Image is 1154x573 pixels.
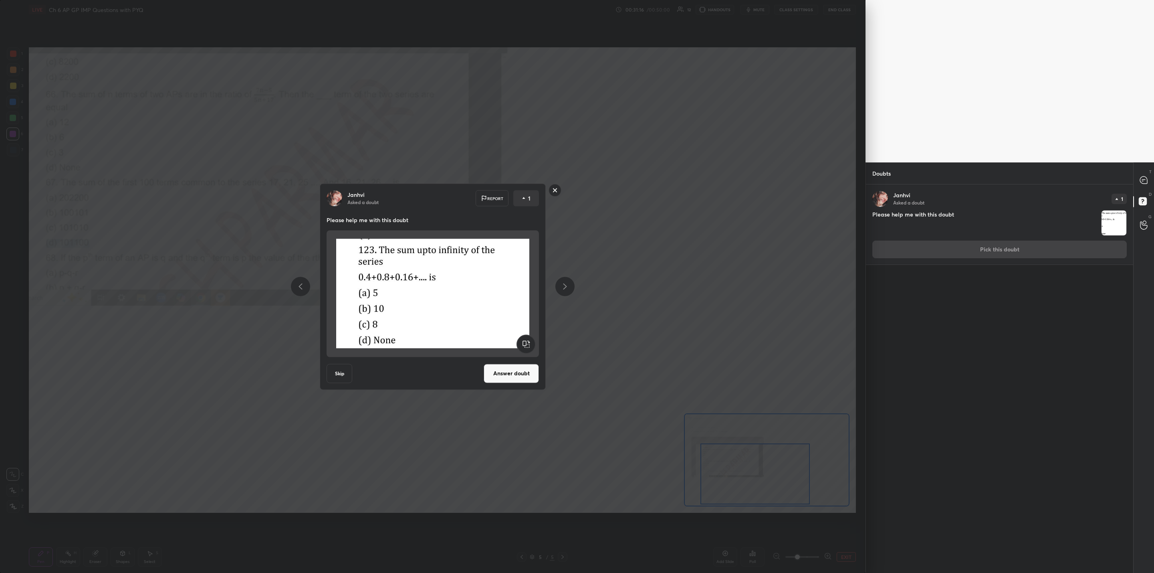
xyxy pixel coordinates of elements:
[484,364,539,383] button: Answer doubt
[872,210,1098,236] h4: Please help me with this doubt
[1149,191,1152,197] p: D
[327,216,539,224] p: Please help me with this doubt
[1121,196,1123,201] p: 1
[893,199,924,206] p: Asked a doubt
[327,364,352,383] button: Skip
[476,190,508,206] div: Report
[347,191,365,198] p: Janhvi
[866,163,897,184] p: Doubts
[347,198,379,205] p: Asked a doubt
[1149,169,1152,175] p: T
[327,190,343,206] img: bd29ef8e1f814d9490f17bc70d2319d3.jpg
[1148,214,1152,220] p: G
[866,184,1133,573] div: grid
[893,192,910,198] p: Janhvi
[872,191,888,207] img: bd29ef8e1f814d9490f17bc70d2319d3.jpg
[336,233,529,354] img: 1759493440YYHNU3.JPEG
[528,194,531,202] p: 1
[1102,211,1126,235] img: 1759493440YYHNU3.JPEG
